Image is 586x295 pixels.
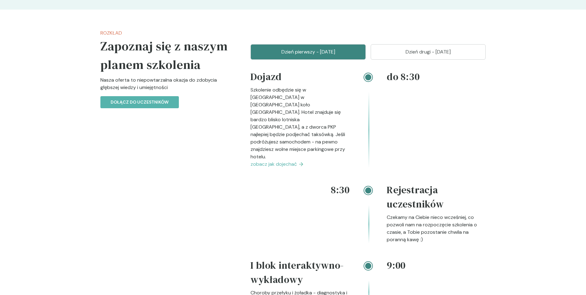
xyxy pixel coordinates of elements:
[258,48,358,56] p: Dzień pierwszy - [DATE]
[251,258,350,289] h4: I blok interaktywno-wykładowy
[378,48,478,56] p: Dzień drugi - [DATE]
[111,99,169,105] p: Dołącz do uczestników
[387,214,486,243] p: Czekamy na Ciebie nieco wcześniej, co pozwoli nam na rozpoczęcie szkolenia o czasie, a Tobie pozo...
[251,183,350,197] h4: 8:30
[251,160,297,168] span: zobacz jak dojechać
[100,96,179,108] button: Dołącz do uczestników
[387,258,486,272] h4: 9:00
[100,76,231,96] p: Nasza oferta to niepowtarzalna okazja do zdobycia głębszej wiedzy i umiejętności
[100,29,231,37] p: Rozkład
[251,86,350,160] p: Szkolenie odbędzie się w [GEOGRAPHIC_DATA] w [GEOGRAPHIC_DATA] koło [GEOGRAPHIC_DATA]. Hotel znaj...
[371,44,486,60] button: Dzień drugi - [DATE]
[251,70,350,86] h4: Dojazd
[387,70,486,84] h4: do 8:30
[251,44,366,60] button: Dzień pierwszy - [DATE]
[387,183,486,214] h4: Rejestracja uczestników
[100,37,231,74] h5: Zapoznaj się z naszym planem szkolenia
[251,160,350,168] a: zobacz jak dojechać
[100,99,179,105] a: Dołącz do uczestników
